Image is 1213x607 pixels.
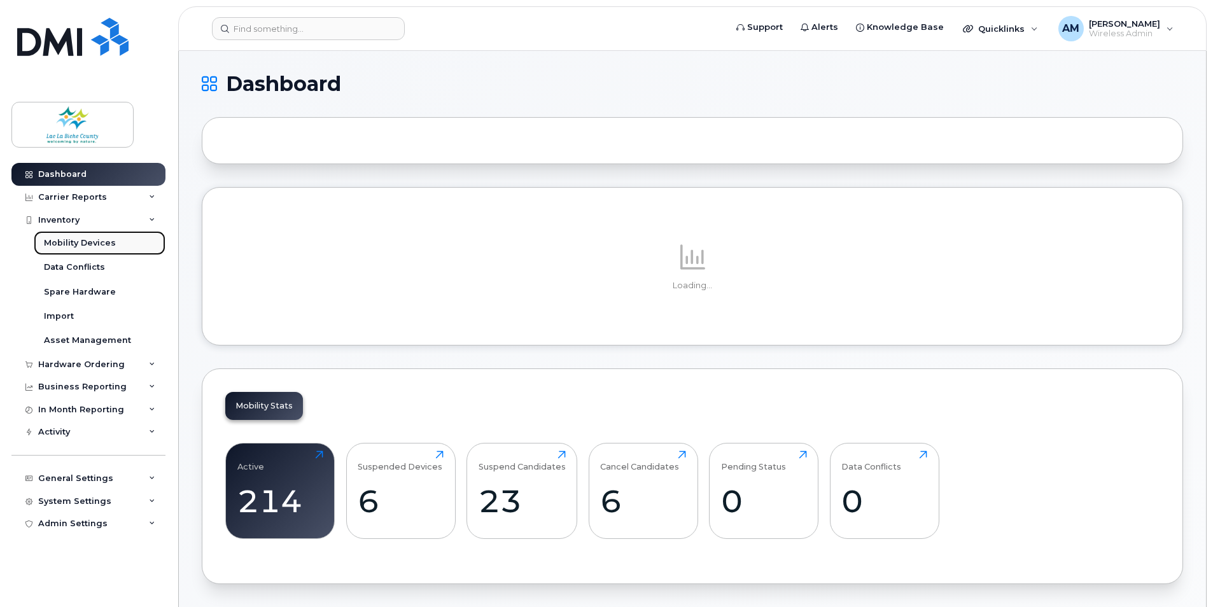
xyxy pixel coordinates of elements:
[237,450,323,532] a: Active214
[226,74,341,94] span: Dashboard
[358,450,444,532] a: Suspended Devices6
[358,482,444,520] div: 6
[841,482,927,520] div: 0
[358,450,442,471] div: Suspended Devices
[225,280,1160,291] p: Loading...
[600,450,679,471] div: Cancel Candidates
[479,450,566,532] a: Suspend Candidates23
[237,450,264,471] div: Active
[600,450,686,532] a: Cancel Candidates6
[479,482,566,520] div: 23
[721,450,786,471] div: Pending Status
[841,450,927,532] a: Data Conflicts0
[721,482,807,520] div: 0
[841,450,901,471] div: Data Conflicts
[600,482,686,520] div: 6
[237,482,323,520] div: 214
[479,450,566,471] div: Suspend Candidates
[721,450,807,532] a: Pending Status0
